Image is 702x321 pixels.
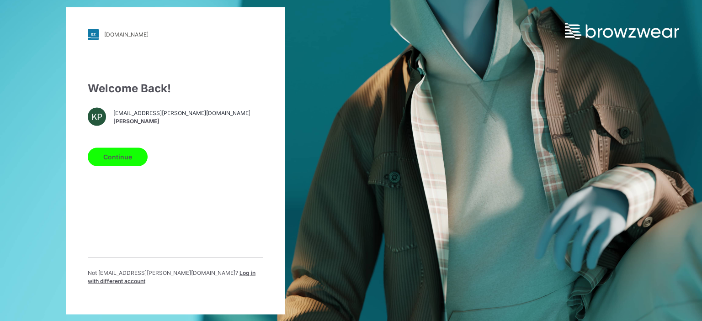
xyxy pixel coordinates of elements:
span: [EMAIL_ADDRESS][PERSON_NAME][DOMAIN_NAME] [113,109,250,117]
div: KP [88,107,106,126]
div: Welcome Back! [88,80,263,96]
img: browzwear-logo.e42bd6dac1945053ebaf764b6aa21510.svg [565,23,679,39]
a: [DOMAIN_NAME] [88,29,263,40]
span: [PERSON_NAME] [113,117,250,126]
div: [DOMAIN_NAME] [104,31,149,38]
button: Continue [88,147,148,166]
p: Not [EMAIL_ADDRESS][PERSON_NAME][DOMAIN_NAME] ? [88,268,263,285]
img: stylezone-logo.562084cfcfab977791bfbf7441f1a819.svg [88,29,99,40]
